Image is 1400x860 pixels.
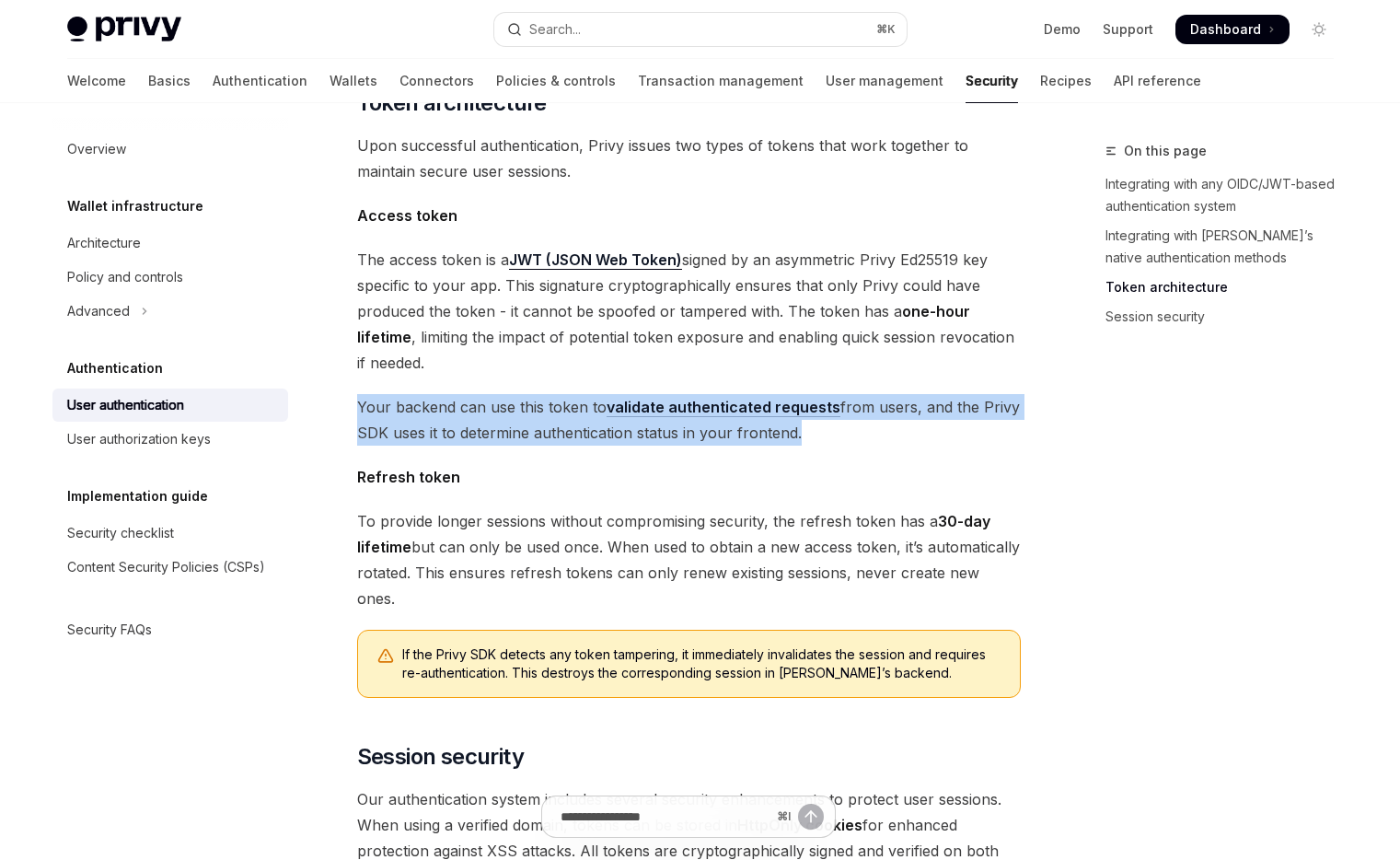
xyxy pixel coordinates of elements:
[1103,20,1153,39] a: Support
[357,247,1021,376] span: The access token is a signed by an asymmetric Privy Ed25519 key specific to your app. This signat...
[67,232,141,254] div: Architecture
[67,357,163,379] h5: Authentication
[67,556,265,578] div: Content Security Policies (CSPs)
[1190,20,1261,39] span: Dashboard
[67,59,126,103] a: Welcome
[52,613,288,646] a: Security FAQs
[1124,140,1207,162] span: On this page
[561,796,769,837] input: Ask a question...
[67,394,184,416] div: User authentication
[1175,15,1290,44] a: Dashboard
[357,394,1021,446] span: Your backend can use this token to from users, and the Privy SDK uses it to determine authenticat...
[376,647,395,666] svg: Warning
[798,804,824,830] button: Send message
[402,645,1001,682] span: If the Privy SDK detects any token tampering, it immediately invalidates the session and requires...
[357,88,547,118] span: Token architecture
[607,398,840,417] a: validate authenticated requests
[357,742,524,772] span: Session security
[52,227,288,260] a: Architecture
[67,485,208,507] h5: Implementation guide
[357,508,1021,611] span: To provide longer sessions without compromising security, the refresh token has a but can only be...
[67,266,183,288] div: Policy and controls
[52,517,288,550] a: Security checklist
[1114,59,1201,103] a: API reference
[330,59,377,103] a: Wallets
[67,17,181,42] img: light logo
[213,59,307,103] a: Authentication
[966,59,1018,103] a: Security
[1105,221,1348,273] a: Integrating with [PERSON_NAME]’s native authentication methods
[67,619,152,641] div: Security FAQs
[509,250,682,270] a: JWT (JSON Web Token)
[357,468,460,486] strong: Refresh token
[52,295,288,328] button: Toggle Advanced section
[357,206,457,225] strong: Access token
[529,18,581,41] div: Search...
[67,522,174,544] div: Security checklist
[876,22,896,37] span: ⌘ K
[494,13,907,46] button: Open search
[1105,302,1348,331] a: Session security
[826,59,943,103] a: User management
[52,551,288,584] a: Content Security Policies (CSPs)
[1105,273,1348,302] a: Token architecture
[1040,59,1092,103] a: Recipes
[67,138,126,160] div: Overview
[52,423,288,456] a: User authorization keys
[357,133,1021,184] span: Upon successful authentication, Privy issues two types of tokens that work together to maintain s...
[148,59,191,103] a: Basics
[1105,169,1348,221] a: Integrating with any OIDC/JWT-based authentication system
[52,133,288,166] a: Overview
[1304,15,1334,44] button: Toggle dark mode
[52,389,288,422] a: User authentication
[357,512,990,556] strong: 30-day lifetime
[1044,20,1081,39] a: Demo
[67,195,203,217] h5: Wallet infrastructure
[67,300,130,322] div: Advanced
[67,428,211,450] div: User authorization keys
[496,59,616,103] a: Policies & controls
[52,261,288,294] a: Policy and controls
[638,59,804,103] a: Transaction management
[399,59,474,103] a: Connectors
